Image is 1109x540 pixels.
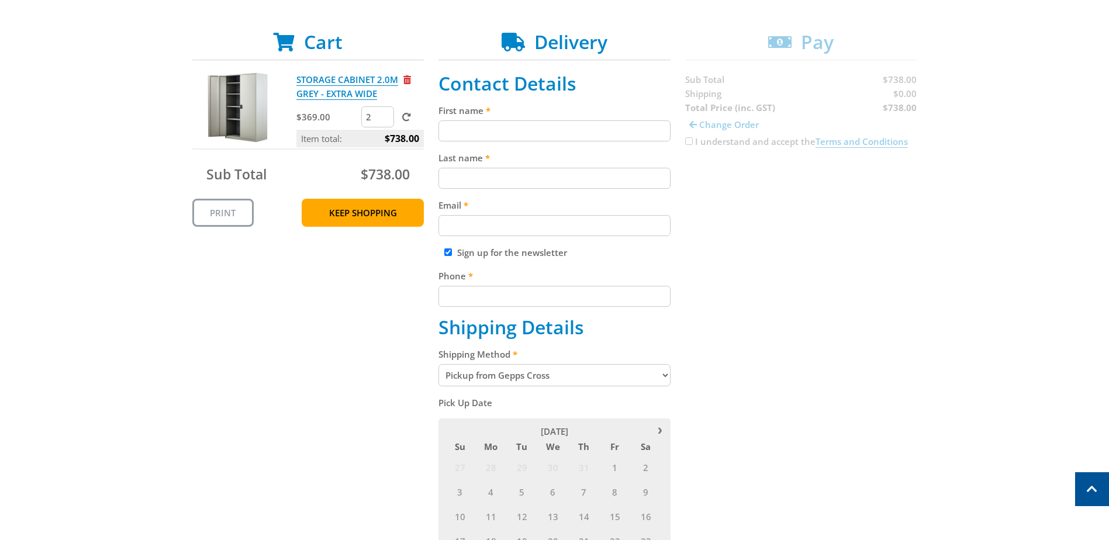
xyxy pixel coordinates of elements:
[569,504,599,528] span: 14
[541,425,568,437] span: [DATE]
[631,480,661,503] span: 9
[476,480,506,503] span: 4
[192,199,254,227] a: Print
[538,439,568,454] span: We
[476,455,506,479] span: 28
[600,455,630,479] span: 1
[476,439,506,454] span: Mo
[457,247,567,258] label: Sign up for the newsletter
[438,103,671,117] label: First name
[569,480,599,503] span: 7
[538,480,568,503] span: 6
[445,439,475,454] span: Su
[296,110,359,124] p: $369.00
[438,215,671,236] input: Please enter your email address.
[507,455,537,479] span: 29
[438,168,671,189] input: Please enter your last name.
[203,72,274,143] img: STORAGE CABINET 2.0M GREY - EXTRA WIDE
[476,504,506,528] span: 11
[445,455,475,479] span: 27
[438,347,671,361] label: Shipping Method
[438,151,671,165] label: Last name
[296,74,398,100] a: STORAGE CABINET 2.0M GREY - EXTRA WIDE
[438,72,671,95] h2: Contact Details
[534,29,607,54] span: Delivery
[304,29,343,54] span: Cart
[438,286,671,307] input: Please enter your telephone number.
[507,504,537,528] span: 12
[206,165,267,184] span: Sub Total
[403,74,411,85] a: Remove from cart
[538,455,568,479] span: 30
[569,455,599,479] span: 31
[438,269,671,283] label: Phone
[302,199,424,227] a: Keep Shopping
[445,504,475,528] span: 10
[631,504,661,528] span: 16
[438,120,671,141] input: Please enter your first name.
[438,364,671,386] select: Please select a shipping method.
[385,130,419,147] span: $738.00
[538,504,568,528] span: 13
[631,455,661,479] span: 2
[600,439,630,454] span: Fr
[507,480,537,503] span: 5
[600,504,630,528] span: 15
[438,198,671,212] label: Email
[296,130,424,147] p: Item total:
[445,480,475,503] span: 3
[507,439,537,454] span: Tu
[438,316,671,338] h2: Shipping Details
[631,439,661,454] span: Sa
[600,480,630,503] span: 8
[438,396,671,410] label: Pick Up Date
[569,439,599,454] span: Th
[361,165,410,184] span: $738.00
